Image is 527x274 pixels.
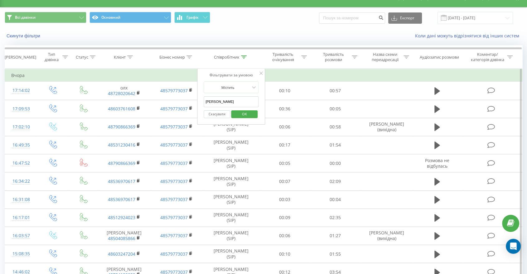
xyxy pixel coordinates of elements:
[310,245,360,263] td: 01:55
[160,196,188,202] a: 48579773037
[425,157,449,169] span: Розмова не відбулась
[11,157,31,169] div: 16:47:52
[259,136,310,154] td: 00:17
[415,33,522,39] a: Коли дані можуть відрізнятися вiд інших систем
[159,55,185,60] div: Бізнес номер
[360,118,413,136] td: [PERSON_NAME](вихідна)
[231,110,258,118] button: OK
[186,15,199,20] span: Графік
[5,55,36,60] div: [PERSON_NAME]
[98,227,150,245] td: [PERSON_NAME]
[259,172,310,190] td: 00:07
[259,227,310,245] td: 00:06
[108,106,135,112] a: 48603761608
[160,251,188,257] a: 48579773037
[11,121,31,133] div: 17:02:10
[310,136,360,154] td: 01:54
[259,118,310,136] td: 00:06
[204,110,230,118] button: Скасувати
[11,212,31,224] div: 16:17:01
[5,33,43,39] button: Скинути фільтри
[259,82,310,100] td: 00:10
[160,142,188,148] a: 48579773037
[11,84,31,97] div: 17:14:02
[108,90,135,96] a: 48728020642
[420,55,459,60] div: Аудіозапис розмови
[310,172,360,190] td: 02:09
[5,69,522,82] td: Вчора
[108,178,135,184] a: 48536970617
[319,12,385,24] input: Пошук за номером
[203,245,259,263] td: [PERSON_NAME] (SIP)
[160,106,188,112] a: 48579773037
[360,227,413,245] td: [PERSON_NAME](вихідна)
[11,194,31,206] div: 16:31:08
[108,235,135,241] a: 48504085866
[236,109,253,119] span: OK
[310,82,360,100] td: 00:57
[469,52,505,62] div: Коментар/категорія дзвінка
[369,52,402,62] div: Назва схеми переадресації
[76,55,88,60] div: Статус
[160,233,188,238] a: 48579773037
[174,12,210,23] button: Графік
[98,82,150,100] td: олх
[388,12,422,24] button: Експорт
[203,227,259,245] td: [PERSON_NAME] (SIP)
[160,178,188,184] a: 48579773037
[203,154,259,172] td: [PERSON_NAME] (SIP)
[5,12,86,23] button: Всі дзвінки
[259,209,310,227] td: 00:09
[204,96,259,107] input: Введіть значення
[204,72,259,78] div: Фільтрувати за умовою
[108,124,135,130] a: 48790866369
[160,160,188,166] a: 48579773037
[203,118,259,136] td: [PERSON_NAME] (SIP)
[15,15,36,20] span: Всі дзвінки
[11,230,31,242] div: 16:03:57
[310,100,360,118] td: 00:05
[310,118,360,136] td: 00:58
[203,209,259,227] td: [PERSON_NAME] (SIP)
[310,154,360,172] td: 00:00
[114,55,126,60] div: Клієнт
[310,209,360,227] td: 02:35
[43,52,61,62] div: Тип дзвінка
[310,227,360,245] td: 01:27
[203,136,259,154] td: [PERSON_NAME] (SIP)
[108,142,135,148] a: 48531230416
[317,52,350,62] div: Тривалість розмови
[108,196,135,202] a: 48536970617
[160,214,188,220] a: 48579773037
[259,190,310,209] td: 00:03
[259,100,310,118] td: 00:36
[203,172,259,190] td: [PERSON_NAME] (SIP)
[310,190,360,209] td: 00:04
[11,175,31,187] div: 16:34:22
[11,248,31,260] div: 15:08:35
[203,190,259,209] td: [PERSON_NAME] (SIP)
[89,12,171,23] button: Основний
[160,124,188,130] a: 48579773037
[160,88,188,94] a: 48579773037
[214,55,239,60] div: Співробітник
[506,239,521,254] div: Open Intercom Messenger
[108,214,135,220] a: 48512924023
[266,52,300,62] div: Тривалість очікування
[259,245,310,263] td: 00:10
[108,160,135,166] a: 48790866369
[259,154,310,172] td: 00:05
[108,251,135,257] a: 48603247204
[11,139,31,151] div: 16:49:35
[11,103,31,115] div: 17:09:53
